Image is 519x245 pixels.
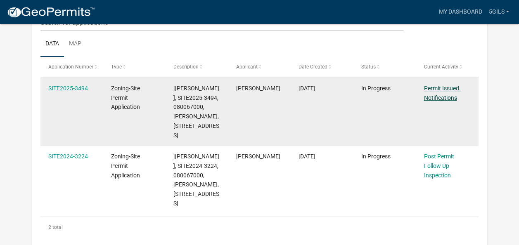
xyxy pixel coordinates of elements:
[299,153,315,160] span: 08/01/2024
[435,4,485,20] a: My Dashboard
[353,57,416,77] datatable-header-cell: Status
[48,64,93,70] span: Application Number
[228,57,291,77] datatable-header-cell: Applicant
[361,85,391,92] span: In Progress
[424,85,460,101] a: Permit Issued. Notifications
[48,153,88,160] a: SITE2024-3224
[236,85,280,92] span: Joseph Michael Gilbertson
[111,85,140,111] span: Zoning-Site Permit Application
[48,85,88,92] a: SITE2025-3494
[111,153,140,179] span: Zoning-Site Permit Application
[111,64,122,70] span: Type
[40,217,479,238] div: 2 total
[236,64,258,70] span: Applicant
[173,153,219,207] span: [Tyler Lindsay], SITE2024-3224, 080067000, JOSEPH GILBERTSON, 25140 E COZY COVE RD
[361,64,376,70] span: Status
[299,64,327,70] span: Date Created
[424,153,454,179] a: Post Permit Follow Up Inspection
[291,57,353,77] datatable-header-cell: Date Created
[64,31,86,57] a: Map
[424,64,458,70] span: Current Activity
[103,57,166,77] datatable-header-cell: Type
[173,85,219,139] span: [Tyler Lindsay], SITE2025-3494, 080067000, JOSEPH GILBERTSON, 25140 E COZY COVE RD
[40,57,103,77] datatable-header-cell: Application Number
[173,64,199,70] span: Description
[485,4,512,20] a: 5Gils
[166,57,228,77] datatable-header-cell: Description
[236,153,280,160] span: Joseph Michael Gilbertson
[361,153,391,160] span: In Progress
[40,31,64,57] a: Data
[299,85,315,92] span: 03/27/2025
[416,57,479,77] datatable-header-cell: Current Activity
